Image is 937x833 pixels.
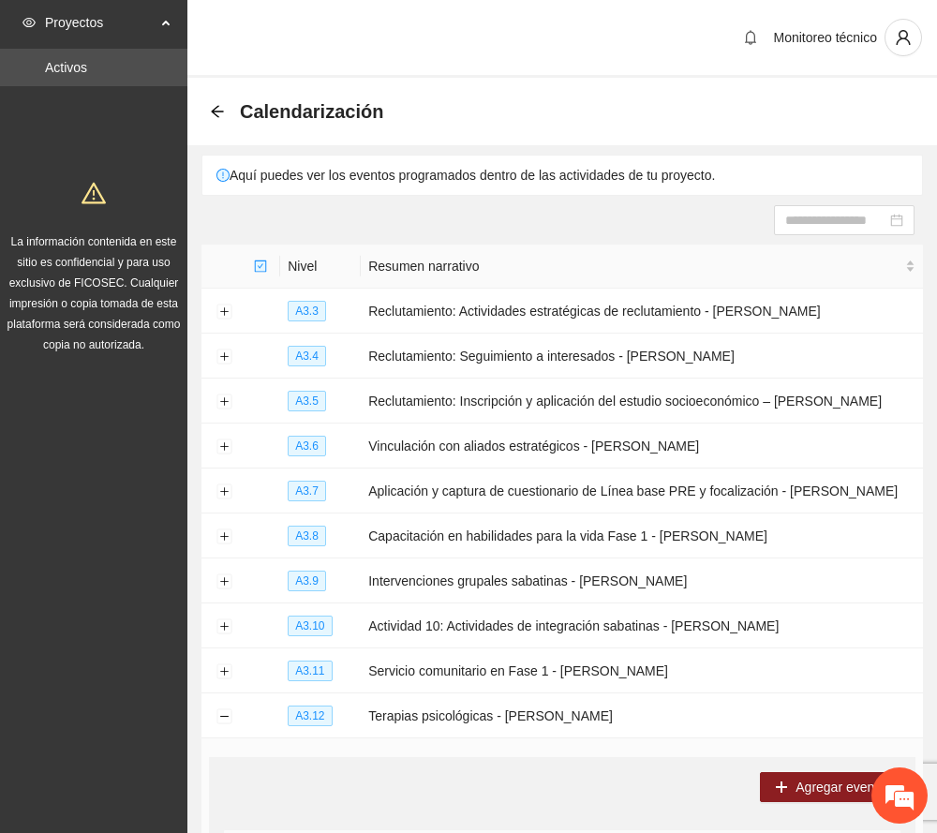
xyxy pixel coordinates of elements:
td: Reclutamiento: Seguimiento a interesados - [PERSON_NAME] [361,334,923,379]
td: Actividad 10: Actividades de integración sabatinas - [PERSON_NAME] [361,603,923,648]
span: A3.8 [288,526,326,546]
span: warning [82,181,106,205]
button: plusAgregar evento [760,772,900,802]
span: A3.9 [288,571,326,591]
span: A3.10 [288,616,332,636]
span: A3.4 [288,346,326,366]
td: Servicio comunitario en Fase 1 - [PERSON_NAME] [361,648,923,693]
span: exclamation-circle [216,169,230,182]
td: Reclutamiento: Inscripción y aplicación del estudio socioeconómico – [PERSON_NAME] [361,379,923,424]
span: check-square [254,260,267,273]
td: Aplicación y captura de cuestionario de Línea base PRE y focalización - [PERSON_NAME] [361,469,923,513]
button: Expand row [216,439,231,454]
span: Monitoreo técnico [773,30,877,45]
button: Expand row [216,394,231,409]
span: arrow-left [210,104,225,119]
button: Collapse row [216,709,231,724]
td: Capacitación en habilidades para la vida Fase 1 - [PERSON_NAME] [361,513,923,558]
span: A3.11 [288,661,332,681]
th: Nivel [280,245,361,289]
td: Reclutamiento: Actividades estratégicas de reclutamiento - [PERSON_NAME] [361,289,923,334]
span: La información contenida en este sitio es confidencial y para uso exclusivo de FICOSEC. Cualquier... [7,235,181,351]
th: Resumen narrativo [361,245,923,289]
td: Terapias psicológicas - [PERSON_NAME] [361,693,923,738]
span: Agregar evento [796,777,885,797]
button: Expand row [216,305,231,320]
button: Expand row [216,574,231,589]
button: Expand row [216,350,231,364]
span: A3.6 [288,436,326,456]
button: user [885,19,922,56]
span: Calendarización [240,97,383,126]
button: Expand row [216,484,231,499]
span: eye [22,16,36,29]
span: A3.7 [288,481,326,501]
span: bell [736,30,765,45]
span: user [885,29,921,46]
button: Expand row [216,619,231,634]
div: Back [210,104,225,120]
button: bell [736,22,766,52]
td: Vinculación con aliados estratégicos - [PERSON_NAME] [361,424,923,469]
div: Aquí puedes ver los eventos programados dentro de las actividades de tu proyecto. [202,156,922,195]
button: Expand row [216,664,231,679]
span: plus [775,781,788,796]
button: Expand row [216,529,231,544]
span: A3.5 [288,391,326,411]
td: Intervenciones grupales sabatinas - [PERSON_NAME] [361,558,923,603]
span: A3.12 [288,706,332,726]
span: Resumen narrativo [368,256,901,276]
a: Activos [45,60,87,75]
span: A3.3 [288,301,326,321]
span: Proyectos [45,4,156,41]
